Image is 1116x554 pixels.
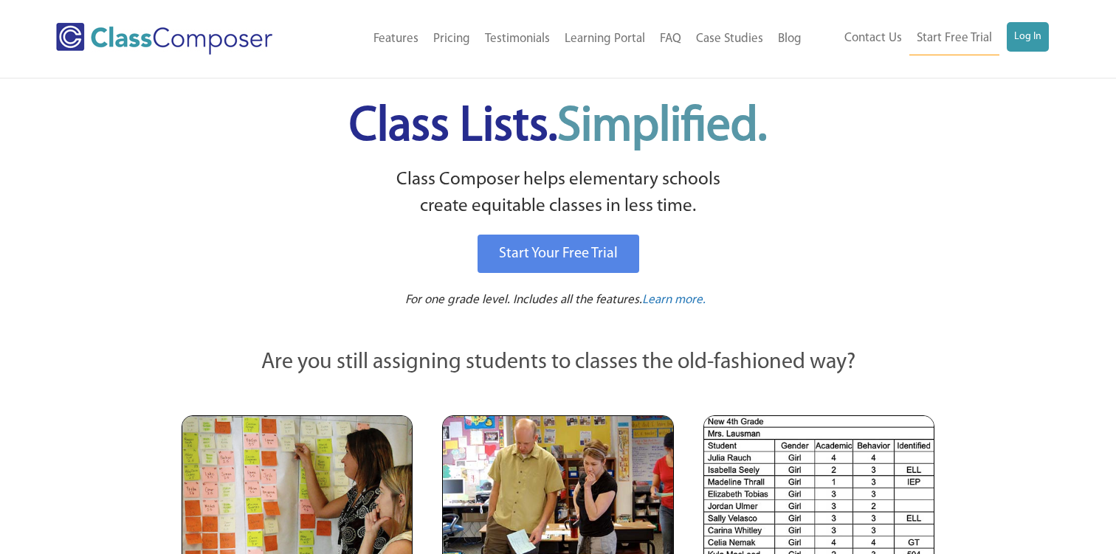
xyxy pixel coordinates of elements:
[771,23,809,55] a: Blog
[642,294,706,306] span: Learn more.
[405,294,642,306] span: For one grade level. Includes all the features.
[179,167,937,221] p: Class Composer helps elementary schools create equitable classes in less time.
[182,347,934,379] p: Are you still assigning students to classes the old-fashioned way?
[689,23,771,55] a: Case Studies
[499,246,618,261] span: Start Your Free Trial
[1007,22,1049,52] a: Log In
[478,23,557,55] a: Testimonials
[366,23,426,55] a: Features
[478,235,639,273] a: Start Your Free Trial
[56,23,272,55] img: Class Composer
[652,23,689,55] a: FAQ
[909,22,999,55] a: Start Free Trial
[642,291,706,310] a: Learn more.
[557,103,767,151] span: Simplified.
[557,23,652,55] a: Learning Portal
[318,23,809,55] nav: Header Menu
[349,103,767,151] span: Class Lists.
[809,22,1049,55] nav: Header Menu
[426,23,478,55] a: Pricing
[837,22,909,55] a: Contact Us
